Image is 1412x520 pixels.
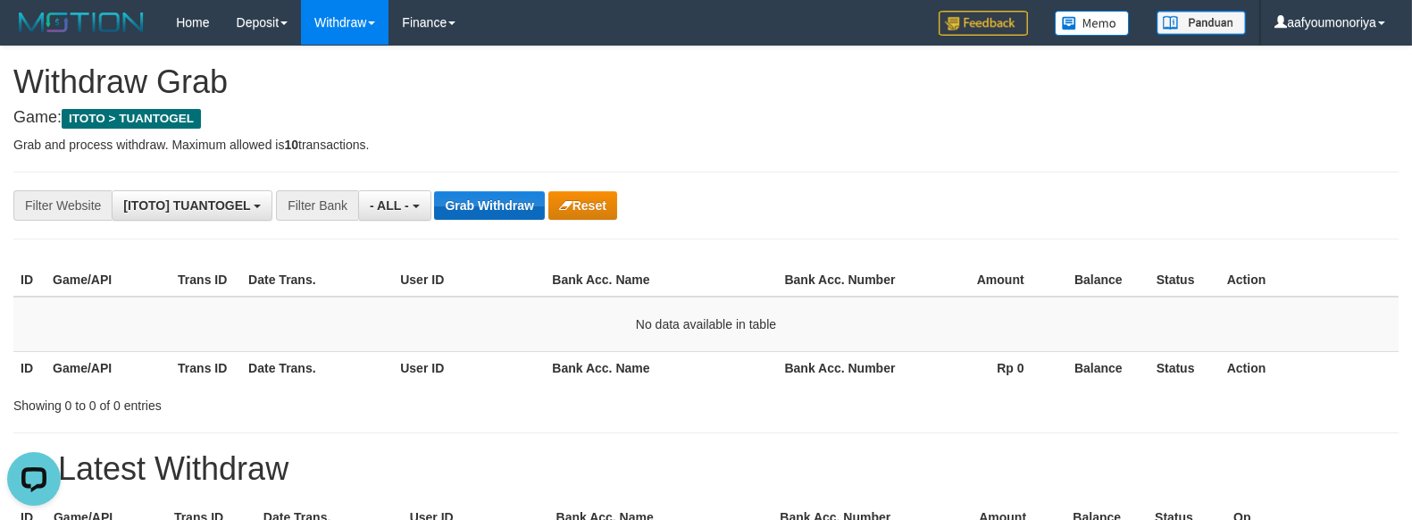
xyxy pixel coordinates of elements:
th: Action [1220,351,1399,384]
img: panduan.png [1157,11,1246,35]
th: Game/API [46,351,171,384]
button: Open LiveChat chat widget [7,7,61,61]
th: Amount [903,264,1051,297]
span: ITOTO > TUANTOGEL [62,109,201,129]
img: Feedback.jpg [939,11,1028,36]
th: ID [13,351,46,384]
p: Grab and process withdraw. Maximum allowed is transactions. [13,136,1399,154]
th: Status [1149,351,1220,384]
th: Action [1220,264,1399,297]
img: MOTION_logo.png [13,9,149,36]
strong: 10 [284,138,298,152]
button: - ALL - [358,190,430,221]
th: Bank Acc. Number [778,264,903,297]
th: ID [13,264,46,297]
th: Date Trans. [241,351,393,384]
h4: Game: [13,109,1399,127]
img: Button%20Memo.svg [1055,11,1130,36]
div: Filter Website [13,190,112,221]
th: Bank Acc. Number [778,351,903,384]
h1: 15 Latest Withdraw [13,451,1399,487]
h1: Withdraw Grab [13,64,1399,100]
div: Showing 0 to 0 of 0 entries [13,390,575,415]
div: Filter Bank [276,190,358,221]
button: [ITOTO] TUANTOGEL [112,190,272,221]
th: Balance [1051,351,1149,384]
th: User ID [393,264,545,297]
button: Grab Withdraw [434,191,544,220]
span: - ALL - [370,198,409,213]
th: Bank Acc. Name [545,351,777,384]
th: Trans ID [171,351,241,384]
th: Bank Acc. Name [545,264,777,297]
button: Reset [548,191,617,220]
th: Game/API [46,264,171,297]
th: Balance [1051,264,1149,297]
th: User ID [393,351,545,384]
th: Rp 0 [903,351,1051,384]
td: No data available in table [13,297,1399,352]
span: [ITOTO] TUANTOGEL [123,198,250,213]
th: Date Trans. [241,264,393,297]
th: Status [1149,264,1220,297]
th: Trans ID [171,264,241,297]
